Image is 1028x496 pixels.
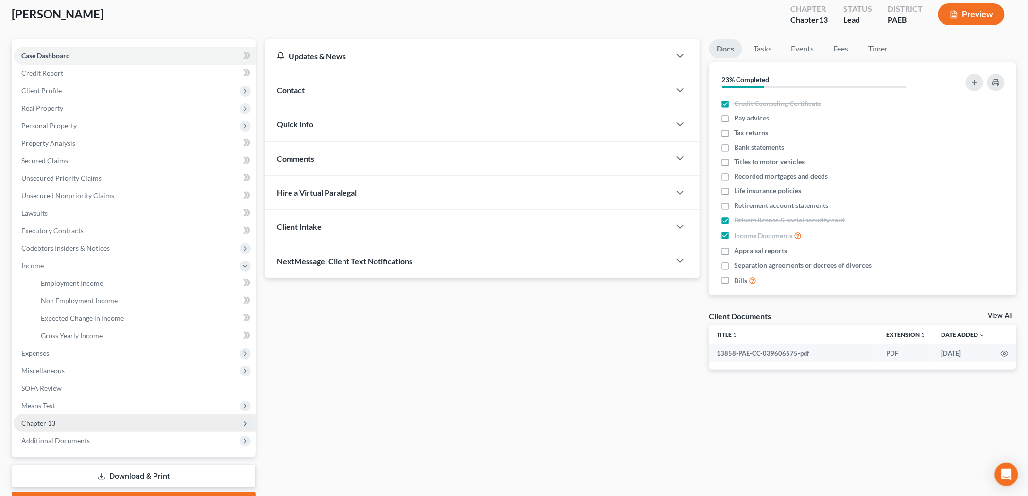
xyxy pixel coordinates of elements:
span: Contact [277,86,305,95]
a: Timer [861,39,896,58]
span: Codebtors Insiders & Notices [21,244,110,252]
div: Client Documents [709,311,771,321]
div: District [888,3,923,15]
span: Unsecured Priority Claims [21,174,102,182]
span: Real Property [21,104,63,112]
a: Non Employment Income [33,292,256,309]
span: NextMessage: Client Text Notifications [277,257,412,266]
div: PAEB [888,15,923,26]
a: Events [784,39,822,58]
div: Lead [843,15,872,26]
a: Secured Claims [14,152,256,170]
span: Quick Info [277,120,313,129]
div: Chapter [790,3,828,15]
i: expand_more [979,332,985,338]
a: View All [988,312,1012,319]
a: Unsecured Priority Claims [14,170,256,187]
span: Additional Documents [21,436,90,445]
td: 13858-PAE-CC-039606575-pdf [709,344,879,362]
div: Chapter [790,15,828,26]
td: [DATE] [934,344,993,362]
span: Expenses [21,349,49,357]
div: Status [843,3,872,15]
span: Secured Claims [21,156,68,165]
span: Property Analysis [21,139,75,147]
span: Retirement account statements [735,201,829,210]
span: Miscellaneous [21,366,65,375]
a: Unsecured Nonpriority Claims [14,187,256,205]
span: Credit Report [21,69,63,77]
span: Tax returns [735,128,769,137]
span: 13 [819,15,828,24]
a: Executory Contracts [14,222,256,239]
span: Drivers license & social security card [735,215,845,225]
a: Property Analysis [14,135,256,152]
a: Expected Change in Income [33,309,256,327]
span: Hire a Virtual Paralegal [277,188,357,197]
a: Date Added expand_more [942,331,985,338]
td: PDF [879,344,934,362]
a: Credit Report [14,65,256,82]
a: Tasks [746,39,780,58]
span: Gross Yearly Income [41,331,103,340]
span: Income [21,261,44,270]
a: Titleunfold_more [717,331,738,338]
span: Bills [735,276,748,286]
strong: 23% Completed [722,75,770,84]
span: Means Test [21,401,55,410]
span: Appraisal reports [735,246,788,256]
span: Comments [277,154,314,163]
span: Client Intake [277,222,322,231]
i: unfold_more [920,332,926,338]
span: Client Profile [21,86,62,95]
span: Case Dashboard [21,51,70,60]
a: Extensionunfold_more [887,331,926,338]
span: SOFA Review [21,384,62,392]
span: Bank statements [735,142,785,152]
span: Separation agreements or decrees of divorces [735,260,872,270]
div: Updates & News [277,51,659,61]
a: Employment Income [33,274,256,292]
span: Titles to motor vehicles [735,157,805,167]
span: Income Documents [735,231,793,240]
a: Fees [826,39,857,58]
span: Unsecured Nonpriority Claims [21,191,114,200]
span: Pay advices [735,113,770,123]
span: Employment Income [41,279,103,287]
a: Download & Print [12,465,256,488]
span: Credit Counseling Certificate [735,99,822,108]
span: Life insurance policies [735,186,802,196]
a: SOFA Review [14,379,256,397]
span: [PERSON_NAME] [12,7,103,21]
span: Chapter 13 [21,419,55,427]
div: Open Intercom Messenger [995,463,1018,486]
span: Executory Contracts [21,226,84,235]
button: Preview [938,3,1005,25]
span: Non Employment Income [41,296,118,305]
i: unfold_more [732,332,738,338]
span: Lawsuits [21,209,48,217]
span: Personal Property [21,121,77,130]
span: Recorded mortgages and deeds [735,171,828,181]
a: Case Dashboard [14,47,256,65]
a: Lawsuits [14,205,256,222]
a: Gross Yearly Income [33,327,256,344]
a: Docs [709,39,742,58]
span: Expected Change in Income [41,314,124,322]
